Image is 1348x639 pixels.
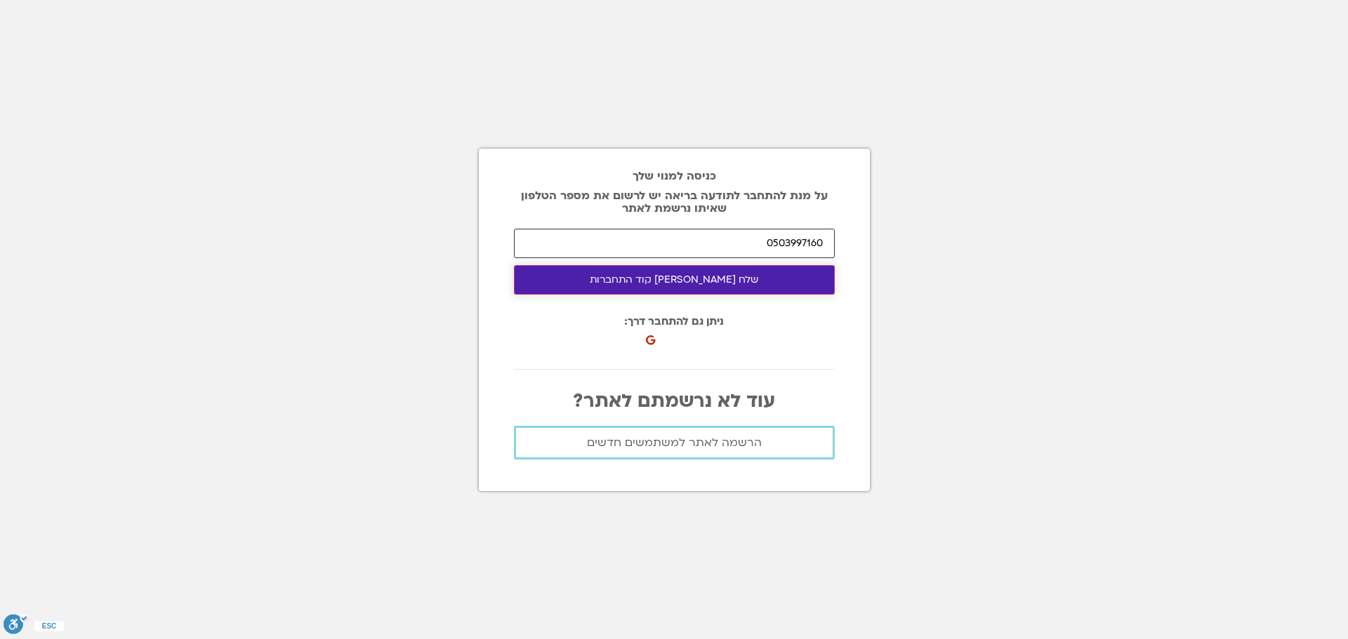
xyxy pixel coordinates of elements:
[514,265,835,295] button: שלח [PERSON_NAME] קוד התחברות
[514,426,835,459] a: הרשמה לאתר למשתמשים חדשים
[514,189,835,215] p: על מנת להתחבר לתודעה בריאה יש לרשום את מספר הטלפון שאיתו נרשמת לאתר
[649,320,802,351] iframe: כפתור לכניסה באמצעות חשבון Google
[587,436,762,449] span: הרשמה לאתר למשתמשים חדשים
[514,170,835,182] h2: כניסה למנוי שלך
[514,391,835,412] p: עוד לא נרשמתם לאתר?
[514,229,835,258] input: הטלפון איתו נרשמת לאתר אשר אליו יישלח הקוד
